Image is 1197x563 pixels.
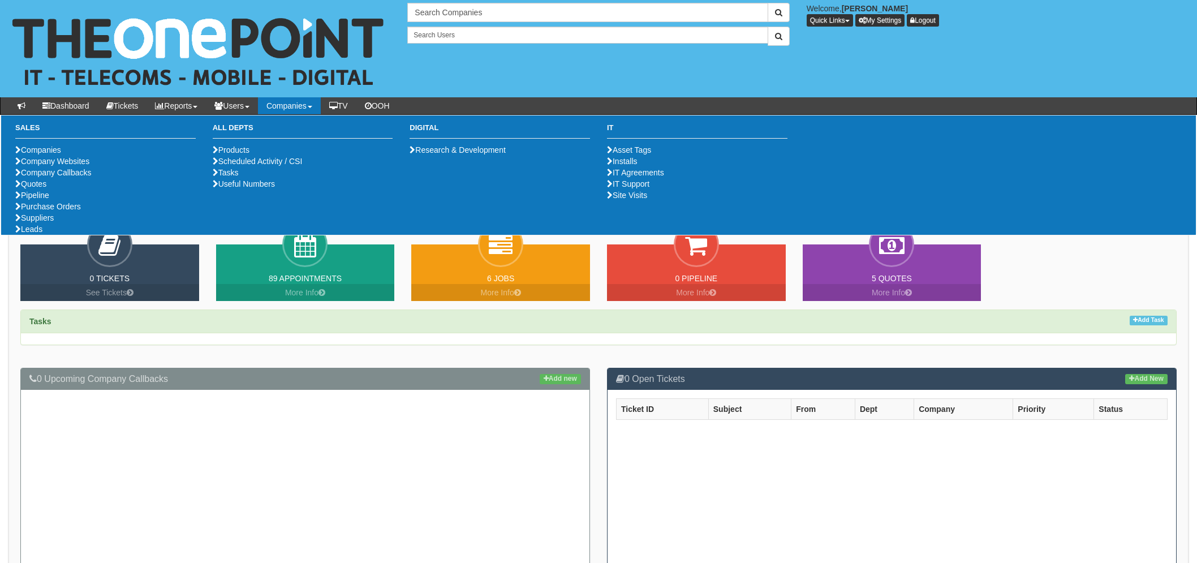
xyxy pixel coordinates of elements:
[213,124,393,138] h3: All Depts
[213,145,249,154] a: Products
[15,168,92,177] a: Company Callbacks
[15,145,61,154] a: Companies
[607,168,664,177] a: IT Agreements
[872,274,912,283] a: 5 Quotes
[914,399,1013,420] th: Company
[607,191,647,200] a: Site Visits
[15,179,46,188] a: Quotes
[1125,374,1168,384] a: Add New
[708,399,791,420] th: Subject
[15,157,89,166] a: Company Websites
[321,97,356,114] a: TV
[907,14,939,27] a: Logout
[410,145,506,154] a: Research & Development
[803,284,981,301] a: More Info
[15,225,42,234] a: Leads
[29,317,51,326] strong: Tasks
[607,179,649,188] a: IT Support
[1013,399,1094,420] th: Priority
[675,274,717,283] a: 0 Pipeline
[798,3,1197,27] div: Welcome,
[98,97,147,114] a: Tickets
[616,374,1168,384] h3: 0 Open Tickets
[617,399,709,420] th: Ticket ID
[607,124,787,138] h3: IT
[258,97,321,114] a: Companies
[407,3,768,22] input: Search Companies
[213,157,303,166] a: Scheduled Activity / CSI
[855,399,914,420] th: Dept
[29,374,581,384] h3: 0 Upcoming Company Callbacks
[206,97,258,114] a: Users
[407,27,768,44] input: Search Users
[607,284,786,301] a: More Info
[269,274,342,283] a: 89 Appointments
[90,274,130,283] a: 0 Tickets
[607,157,638,166] a: Installs
[34,97,98,114] a: Dashboard
[1094,399,1168,420] th: Status
[15,191,49,200] a: Pipeline
[411,284,590,301] a: More Info
[842,4,908,13] b: [PERSON_NAME]
[15,124,196,138] h3: Sales
[213,179,275,188] a: Useful Numbers
[807,14,853,27] button: Quick Links
[356,97,398,114] a: OOH
[213,168,239,177] a: Tasks
[410,124,590,138] h3: Digital
[540,374,581,384] a: Add new
[855,14,905,27] a: My Settings
[15,202,81,211] a: Purchase Orders
[20,284,199,301] a: See Tickets
[607,145,651,154] a: Asset Tags
[1130,316,1168,325] a: Add Task
[216,284,395,301] a: More Info
[487,274,514,283] a: 6 Jobs
[15,213,54,222] a: Suppliers
[791,399,855,420] th: From
[147,97,206,114] a: Reports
